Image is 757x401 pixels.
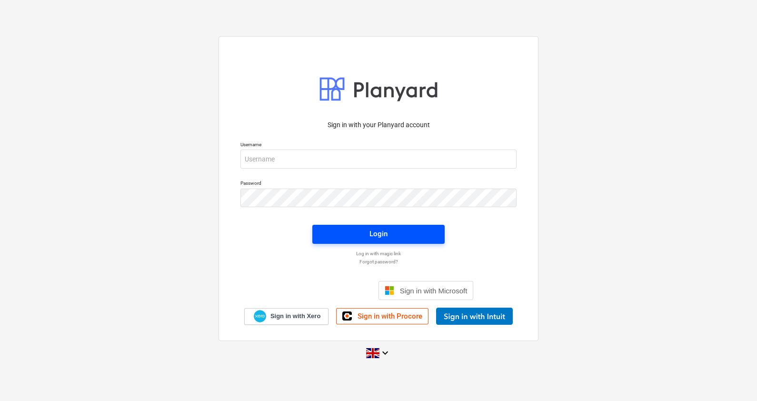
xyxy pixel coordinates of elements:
i: keyboard_arrow_down [379,347,391,359]
div: Login [369,228,388,240]
iframe: Sign in with Google Button [279,280,376,301]
p: Password [240,180,517,188]
span: Sign in with Procore [358,312,422,321]
p: Username [240,141,517,150]
img: Microsoft logo [385,286,394,295]
a: Sign in with Xero [244,308,329,325]
button: Login [312,225,445,244]
iframe: Chat Widget [709,355,757,401]
span: Sign in with Xero [270,312,320,321]
input: Username [240,150,517,169]
a: Sign in with Procore [336,308,428,324]
a: Forgot password? [236,259,521,265]
img: Xero logo [254,310,266,323]
a: Log in with magic link [236,251,521,257]
span: Sign in with Microsoft [400,287,468,295]
p: Sign in with your Planyard account [240,120,517,130]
